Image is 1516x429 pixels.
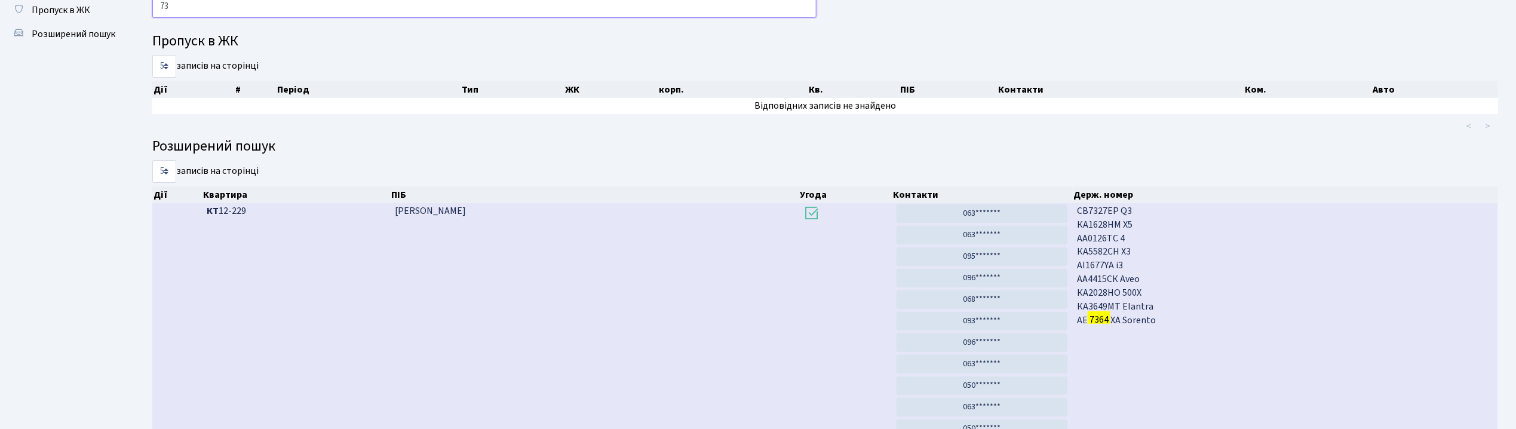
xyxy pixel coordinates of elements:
select: записів на сторінці [152,160,176,183]
label: записів на сторінці [152,160,259,183]
th: Угода [799,186,892,203]
b: КТ [207,204,219,217]
th: # [234,81,276,98]
span: [PERSON_NAME] [395,204,466,217]
span: СВ7327ЕР Q3 КА1628НМ Х5 АА0126ТС 4 КА5582СН X3 AI1677YA i3 АА4415СК Aveo КА2028НО 500X КА3649МТ E... [1077,204,1493,324]
span: Розширений пошук [32,27,115,41]
th: Контакти [997,81,1244,98]
th: ПІБ [899,81,997,98]
a: Розширений пошук [6,22,125,46]
span: 12-229 [207,204,385,218]
th: Дії [152,81,234,98]
h4: Пропуск в ЖК [152,33,1498,50]
th: Ком. [1244,81,1372,98]
th: Контакти [892,186,1073,203]
h4: Розширений пошук [152,138,1498,155]
th: ПІБ [390,186,799,203]
th: Держ. номер [1073,186,1499,203]
th: Кв. [808,81,899,98]
label: записів на сторінці [152,55,259,78]
span: Пропуск в ЖК [32,4,90,17]
mark: 7364 [1088,311,1110,328]
th: Дії [152,186,202,203]
th: Період [276,81,461,98]
th: корп. [658,81,808,98]
td: Відповідних записів не знайдено [152,98,1498,114]
th: ЖК [564,81,658,98]
th: Авто [1371,81,1498,98]
th: Тип [461,81,564,98]
select: записів на сторінці [152,55,176,78]
th: Квартира [202,186,390,203]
